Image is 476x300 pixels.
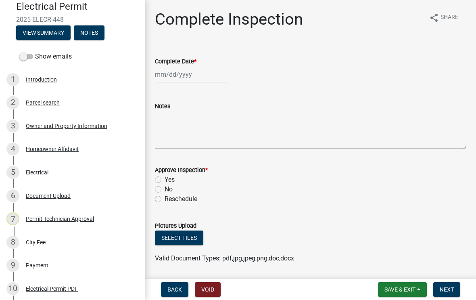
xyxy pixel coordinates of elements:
div: City Fee [26,239,46,245]
div: Electrical [26,170,48,175]
span: Valid Document Types: pdf,jpg,jpeg,png,doc,docx [155,254,294,262]
label: Notes [155,104,170,109]
div: Introduction [26,77,57,82]
div: 6 [6,189,19,202]
div: 3 [6,120,19,132]
div: 9 [6,259,19,272]
div: Owner and Property Information [26,123,107,129]
div: Electrical Permit PDF [26,286,78,292]
label: Pictures Upload [155,223,196,229]
i: share [429,13,439,23]
label: Approve Inspection [155,168,208,173]
span: Share [441,13,458,23]
wm-modal-confirm: Notes [74,30,104,36]
h1: Complete Inspection [155,10,303,29]
div: Payment [26,262,48,268]
button: Void [195,282,221,297]
label: Complete Date [155,59,196,65]
label: No [165,185,173,194]
button: shareShare [423,10,465,25]
button: Back [161,282,188,297]
div: 1 [6,73,19,86]
div: 8 [6,236,19,249]
button: View Summary [16,25,71,40]
span: Back [167,286,182,293]
wm-modal-confirm: Summary [16,30,71,36]
label: Show emails [19,52,72,61]
input: mm/dd/yyyy [155,66,229,83]
div: 7 [6,212,19,225]
button: Select files [155,231,203,245]
label: Yes [165,175,175,185]
label: Reschedule [165,194,197,204]
div: Parcel search [26,100,60,105]
button: Notes [74,25,104,40]
button: Next [433,282,460,297]
div: 2 [6,96,19,109]
span: 2025-ELECR-448 [16,16,129,23]
div: Homeowner Affidavit [26,146,79,152]
div: Permit Technician Approval [26,216,94,222]
span: Next [440,286,454,293]
div: 10 [6,282,19,295]
span: Save & Exit [384,286,415,293]
h4: Electrical Permit [16,1,139,13]
div: 5 [6,166,19,179]
div: 4 [6,143,19,155]
button: Save & Exit [378,282,427,297]
div: Document Upload [26,193,71,199]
